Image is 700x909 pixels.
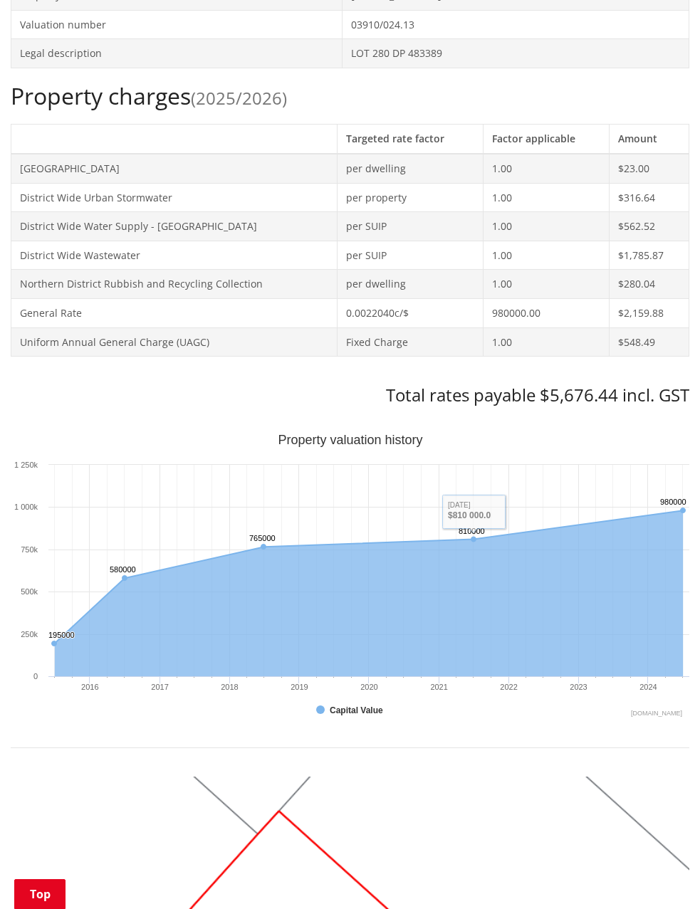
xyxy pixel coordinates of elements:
[483,183,610,212] td: 1.00
[11,327,338,357] td: Uniform Annual General Charge (UAGC)
[483,270,610,299] td: 1.00
[11,434,689,719] div: Property valuation history. Highcharts interactive chart.
[14,461,38,469] text: 1 250k
[610,327,689,357] td: $548.49
[221,683,238,691] text: 2018
[151,683,168,691] text: 2017
[249,534,276,542] text: 765000
[634,849,686,900] iframe: Messenger Launcher
[21,587,38,596] text: 500k
[471,536,476,542] path: Wednesday, Jun 30, 12:00, 810,000. Capital Value.
[483,125,610,154] th: Factor applicable
[338,298,483,327] td: 0.0022040c/$
[11,385,689,406] h3: Total rates payable $5,676.44 incl. GST
[338,212,483,241] td: per SUIP
[110,565,136,574] text: 580000
[11,270,338,299] td: Northern District Rubbish and Recycling Collection
[191,86,287,110] span: (2025/2026)
[11,212,338,241] td: District Wide Water Supply - [GEOGRAPHIC_DATA]
[11,39,343,68] td: Legal description
[81,683,98,691] text: 2016
[483,241,610,270] td: 1.00
[14,503,38,511] text: 1 000k
[21,630,38,639] text: 250k
[570,683,587,691] text: 2023
[338,241,483,270] td: per SUIP
[338,270,483,299] td: per dwelling
[639,683,657,691] text: 2024
[33,672,38,681] text: 0
[660,498,686,506] text: 980000
[610,183,689,212] td: $316.64
[483,298,610,327] td: 980000.00
[11,434,689,719] svg: Interactive chart
[291,683,308,691] text: 2019
[14,879,66,909] a: Top
[360,683,377,691] text: 2020
[610,212,689,241] td: $562.52
[11,83,689,110] h2: Property charges
[338,154,483,183] td: per dwelling
[483,327,610,357] td: 1.00
[483,212,610,241] td: 1.00
[610,270,689,299] td: $280.04
[316,704,385,717] button: Show Capital Value
[11,183,338,212] td: District Wide Urban Stormwater
[610,241,689,270] td: $1,785.87
[500,683,517,691] text: 2022
[278,433,422,447] text: Property valuation history
[610,125,689,154] th: Amount
[610,298,689,327] td: $2,159.88
[610,154,689,183] td: $23.00
[51,641,57,646] path: Tuesday, Jun 30, 12:00, 195,000. Capital Value.
[48,631,75,639] text: 195000
[261,544,266,550] path: Saturday, Jun 30, 12:00, 765,000. Capital Value.
[680,508,686,513] path: Sunday, Jun 30, 12:00, 980,000. Capital Value.
[459,527,485,535] text: 810000
[11,10,343,39] td: Valuation number
[631,710,682,717] text: Chart credits: Highcharts.com
[483,154,610,183] td: 1.00
[122,575,127,581] path: Thursday, Jun 30, 12:00, 580,000. Capital Value.
[11,154,338,183] td: [GEOGRAPHIC_DATA]
[338,125,483,154] th: Targeted rate factor
[11,241,338,270] td: District Wide Wastewater
[342,10,689,39] td: 03910/024.13
[338,327,483,357] td: Fixed Charge
[21,545,38,554] text: 750k
[338,183,483,212] td: per property
[342,39,689,68] td: LOT 280 DP 483389
[11,298,338,327] td: General Rate
[430,683,447,691] text: 2021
